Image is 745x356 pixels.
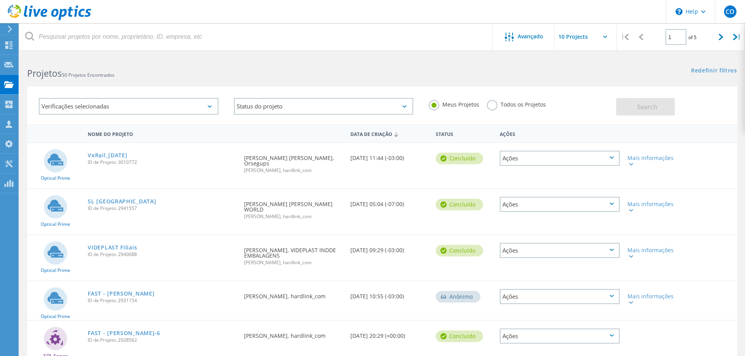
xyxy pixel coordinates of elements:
[84,126,240,141] div: Nome do Projeto
[691,68,737,74] a: Redefinir filtros
[347,143,432,169] div: [DATE] 11:44 (-03:00)
[62,72,114,78] span: 50 Projetos Encontrados
[436,153,483,164] div: Concluído
[627,201,676,212] div: Mais informações
[39,98,218,115] div: Verificações selecionadas
[240,143,347,181] div: [PERSON_NAME] [PERSON_NAME], Orsegups
[8,16,91,22] a: Live Optics Dashboard
[688,34,696,41] span: of 5
[518,34,543,39] span: Avançado
[88,206,236,211] span: ID de Projeto: 2941557
[627,155,676,166] div: Mais informações
[88,199,156,204] a: SL [GEOGRAPHIC_DATA]
[347,189,432,215] div: [DATE] 05:04 (-07:00)
[244,168,343,173] span: [PERSON_NAME], hardlink_com
[41,222,70,227] span: Optical Prime
[429,100,479,107] label: Meus Projetos
[240,281,347,307] div: [PERSON_NAME], hardlink_com
[496,126,624,141] div: Ações
[637,103,657,111] span: Search
[676,8,683,15] svg: \n
[500,197,620,212] div: Ações
[347,235,432,261] div: [DATE] 09:29 (-03:00)
[617,23,633,51] div: |
[347,321,432,346] div: [DATE] 20:29 (+00:00)
[726,9,735,15] span: CO
[627,294,676,304] div: Mais informações
[500,328,620,344] div: Ações
[487,100,546,107] label: Todos os Projetos
[240,189,347,227] div: [PERSON_NAME] [PERSON_NAME] WORLD
[347,126,432,141] div: Data de Criação
[244,260,343,265] span: [PERSON_NAME], hardlink_com
[347,281,432,307] div: [DATE] 10:55 (-03:00)
[436,199,483,210] div: Concluído
[729,23,745,51] div: |
[88,330,160,336] a: FAST - [PERSON_NAME]-6
[244,214,343,219] span: [PERSON_NAME], hardlink_com
[41,176,70,181] span: Optical Prime
[41,268,70,273] span: Optical Prime
[500,151,620,166] div: Ações
[500,243,620,258] div: Ações
[500,289,620,304] div: Ações
[88,252,236,257] span: ID de Projeto: 2940088
[88,338,236,342] span: ID de Projeto: 2928562
[88,298,236,303] span: ID de Projeto: 2931154
[234,98,414,115] div: Status do projeto
[240,235,347,273] div: [PERSON_NAME], VIDEPLAST INDDE EMBALAGENS
[627,248,676,258] div: Mais informações
[436,291,480,303] div: Anônimo
[88,291,154,296] a: FAST - [PERSON_NAME]
[240,321,347,346] div: [PERSON_NAME], hardlink_com
[436,245,483,256] div: Concluído
[616,98,675,115] button: Search
[436,330,483,342] div: Concluído
[88,245,137,250] a: VIDEPLAST Filiais
[27,67,62,79] b: Projetos
[88,153,127,158] a: VxRail_[DATE]
[19,23,493,50] input: Pesquisar projetos por nome, proprietário, ID, empresa, etc
[432,126,496,141] div: Status
[88,160,236,165] span: ID de Projeto: 3010772
[41,314,70,319] span: Optical Prime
